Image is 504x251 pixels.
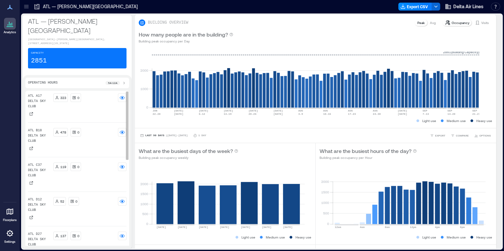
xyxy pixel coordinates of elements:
[60,95,66,100] p: 323
[1,204,19,224] a: Floorplans
[241,235,255,240] p: Light use
[385,226,390,229] text: 8am
[323,109,328,112] text: AUG
[449,132,470,139] button: COMPARE
[199,113,205,115] text: 6-12
[398,3,432,11] button: Export CSV
[248,109,258,112] text: [DATE]
[140,68,148,72] tspan: 2000
[435,226,440,229] text: 4pm
[140,192,148,196] tspan: 1500
[398,109,407,112] text: [DATE]
[283,226,293,229] text: [DATE]
[198,134,206,138] p: 1 Day
[146,222,148,226] tspan: 0
[273,109,283,112] text: [DATE]
[31,56,47,65] p: 2851
[3,218,17,222] p: Floorplans
[153,109,157,112] text: JUN
[373,113,381,115] text: 24-30
[224,113,232,115] text: 13-19
[266,235,285,240] p: Medium use
[295,235,311,240] p: Heavy use
[199,109,208,112] text: [DATE]
[28,232,51,247] p: ATL D27 Delta Sky Club
[28,163,51,178] p: ATL C37 Delta Sky Club
[262,226,271,229] text: [DATE]
[435,134,445,138] span: EXPORT
[2,16,18,36] a: Analytics
[323,113,331,115] text: 10-16
[139,31,228,38] p: How many people are in the building?
[443,1,486,12] button: Delta Air Lines
[476,118,492,123] p: Heavy use
[476,235,492,240] p: Heavy use
[174,109,183,112] text: [DATE]
[321,190,329,194] tspan: 1500
[199,226,208,229] text: [DATE]
[108,81,117,85] p: 5a - 12a
[174,113,183,115] text: [DATE]
[422,118,436,123] p: Light use
[473,132,492,139] button: OPTIONS
[178,226,187,229] text: [DATE]
[430,20,436,25] p: Avg
[142,212,148,216] tspan: 500
[335,226,341,229] text: 12am
[60,164,66,169] p: 119
[31,51,43,55] p: Capacity
[321,180,329,184] tspan: 2000
[77,95,79,100] p: 0
[77,233,79,238] p: 0
[4,30,16,34] p: Analytics
[75,199,77,204] p: 0
[298,113,303,115] text: 3-9
[28,128,51,144] p: ATL B18 Delta Sky Club
[348,109,353,112] text: AUG
[410,226,416,229] text: 12pm
[447,109,452,112] text: SEP
[447,118,466,123] p: Medium use
[28,80,58,86] p: Operating Hours
[4,240,15,244] p: Settings
[472,109,477,112] text: SEP
[481,20,489,25] p: Visits
[60,130,66,135] p: 478
[447,235,466,240] p: Medium use
[422,113,429,115] text: 7-13
[327,222,329,226] tspan: 0
[417,20,425,25] p: Peak
[2,225,18,246] a: Settings
[321,201,329,205] tspan: 1000
[248,113,256,115] text: 20-26
[60,233,66,238] p: 137
[28,38,126,45] p: [GEOGRAPHIC_DATA]–[PERSON_NAME][GEOGRAPHIC_DATA], [STREET_ADDRESS][US_STATE]
[28,197,51,213] p: ATL D12 Delta Sky Club
[479,134,491,138] span: OPTIONS
[60,199,64,204] p: 52
[28,93,51,109] p: ATL A17 Delta Sky Club
[146,105,148,109] tspan: 0
[320,155,417,160] p: Building peak occupancy per Hour
[298,109,303,112] text: AUG
[139,38,233,44] p: Building peak occupancy per Day
[398,113,407,115] text: [DATE]
[140,87,148,91] tspan: 1000
[429,132,447,139] button: EXPORT
[323,211,329,215] tspan: 500
[77,130,79,135] p: 0
[422,235,436,240] p: Light use
[153,113,160,115] text: 22-28
[373,109,378,112] text: AUG
[348,113,356,115] text: 17-23
[28,16,126,35] p: ATL — [PERSON_NAME][GEOGRAPHIC_DATA]
[140,182,148,186] tspan: 2000
[472,113,480,115] text: 21-27
[139,132,189,139] button: Last 90 Days |[DATE]-[DATE]
[273,113,283,115] text: [DATE]
[447,113,455,115] text: 14-20
[156,226,166,229] text: [DATE]
[148,20,188,25] p: BUILDING OVERVIEW
[453,3,484,10] span: Delta Air Lines
[422,109,427,112] text: SEP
